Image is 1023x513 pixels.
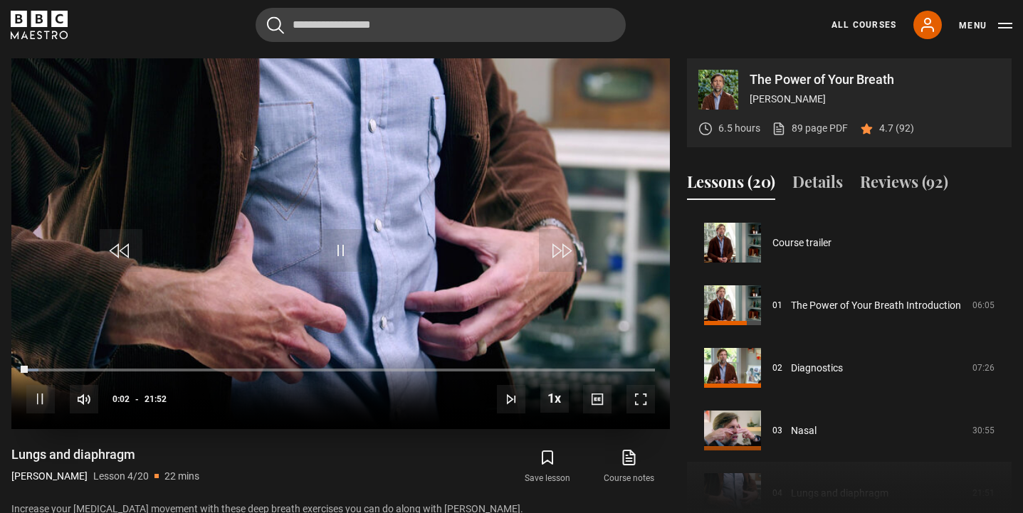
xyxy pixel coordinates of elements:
button: Fullscreen [626,385,655,413]
button: Mute [70,385,98,413]
a: Nasal [791,423,817,438]
button: Save lesson [507,446,588,487]
a: All Courses [831,18,896,31]
p: 4.7 (92) [879,121,914,136]
span: - [135,394,139,404]
p: 22 mins [164,469,199,484]
a: Course trailer [772,236,831,250]
button: Next Lesson [497,385,525,413]
input: Search [256,8,626,42]
p: [PERSON_NAME] [11,469,88,484]
p: The Power of Your Breath [750,73,1000,86]
span: 21:52 [145,386,167,412]
div: Progress Bar [26,369,655,371]
svg: BBC Maestro [11,11,68,39]
button: Toggle navigation [959,18,1012,33]
button: Pause [26,385,55,413]
a: Diagnostics [791,361,843,376]
span: 0:02 [112,386,130,412]
p: [PERSON_NAME] [750,92,1000,107]
p: Lesson 4/20 [93,469,149,484]
video-js: Video Player [11,58,670,428]
a: The Power of Your Breath Introduction [791,298,961,313]
button: Submit the search query [267,16,284,34]
p: 6.5 hours [718,121,760,136]
button: Reviews (92) [860,170,948,200]
h1: Lungs and diaphragm [11,446,199,463]
a: 89 page PDF [772,121,848,136]
button: Captions [583,385,612,413]
button: Lessons (20) [687,170,775,200]
a: Course notes [589,446,670,487]
button: Details [792,170,843,200]
button: Playback Rate [540,384,569,413]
